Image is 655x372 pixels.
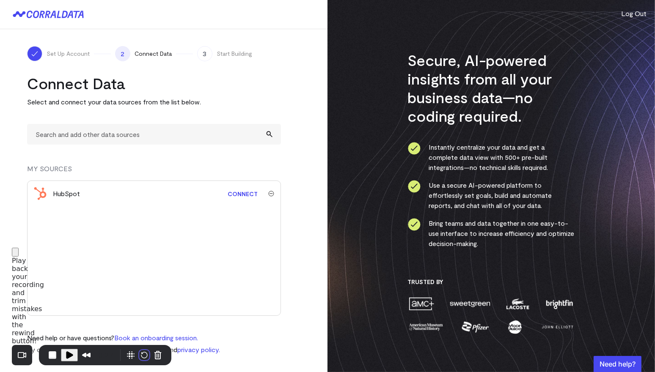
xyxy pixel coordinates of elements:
img: trash-40e54a27.svg [268,191,274,197]
img: ico-check-white-5ff98cb1.svg [30,49,39,58]
span: 2 [115,46,130,61]
h2: Connect Data [27,74,281,93]
a: Connect [223,186,262,202]
span: Connect Data [135,49,172,58]
img: ico-check-circle-4b19435c.svg [408,180,421,193]
p: By connecting, you agree with our and [27,345,220,355]
div: HubSpot [53,189,80,199]
img: sweetgreen-1d1fb32c.png [449,296,491,311]
img: brightfin-a251e171.png [544,296,575,311]
a: privacy policy. [177,345,220,353]
img: hubspot-c1e9301f.svg [33,187,47,200]
span: Start Building [217,49,252,58]
a: Book an onboarding session. [114,334,198,342]
span: 3 [197,46,212,61]
p: Need help or have questions? [27,333,220,343]
h3: Trusted By [408,278,575,286]
li: Bring teams and data together in one easy-to-use interface to increase efficiency and optimize de... [408,218,575,249]
p: Select and connect your data sources from the list below. [27,97,281,107]
img: pfizer-e137f5fc.png [461,320,490,334]
img: john-elliott-25751c40.png [540,320,575,334]
input: Search and add other data sources [27,124,281,145]
button: Log Out [621,8,647,19]
h3: Secure, AI-powered insights from all your business data—no coding required. [408,51,575,125]
img: amnh-5afada46.png [408,320,444,334]
li: Instantly centralize your data and get a complete data view with 500+ pre-built integrations—no t... [408,142,575,172]
img: moon-juice-c312e729.png [506,320,523,334]
li: Use a secure AI-powered platform to effortlessly set goals, build and automate reports, and chat ... [408,180,575,211]
img: amc-0b11a8f1.png [408,296,435,311]
img: ico-check-circle-4b19435c.svg [408,218,421,231]
img: ico-check-circle-4b19435c.svg [408,142,421,155]
span: Set Up Account [47,49,90,58]
img: lacoste-7a6b0538.png [505,296,530,311]
div: MY SOURCES [27,164,281,181]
